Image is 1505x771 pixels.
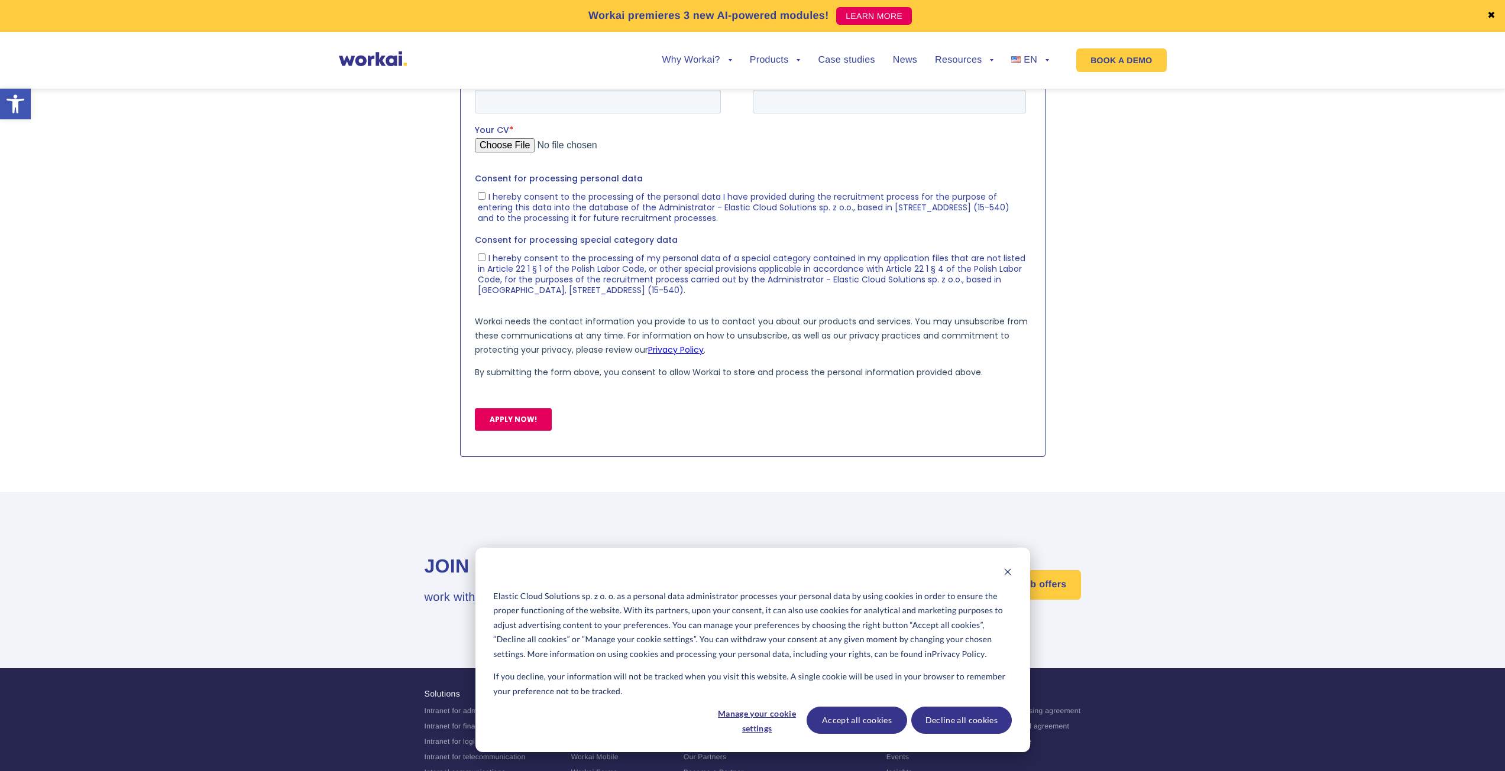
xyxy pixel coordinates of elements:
div: Cookie banner [475,548,1030,752]
a: Privacy Policy [932,647,985,662]
a: Data processing agreement [989,707,1080,715]
button: Manage your cookie settings [711,707,802,734]
a: Terms of use [989,737,1032,746]
p: Elastic Cloud Solutions sp. z o. o. as a personal data administrator processes your personal data... [493,589,1011,662]
a: LEARN MORE [836,7,912,25]
a: Products [750,56,801,65]
a: Events [886,753,910,761]
a: Intranet for logistics [425,737,490,746]
a: Why Workai? [662,56,732,65]
p: Workai premieres 3 new AI-powered modules! [588,8,829,24]
a: Our Partners [684,753,727,761]
a: Case studies [818,56,875,65]
a: Workai Mobile [571,753,619,761]
p: If you decline, your information will not be tracked when you visit this website. A single cookie... [493,669,1011,698]
a: Intranet for telecommunication [425,753,526,761]
a: ✖ [1487,11,1496,21]
button: Dismiss cookie banner [1004,566,1012,581]
a: Solutions [425,689,460,698]
h3: work with us to deliver the world’s best employee experience platform [425,588,801,606]
a: BOOK A DEMO [1076,48,1166,72]
h2: Join our award-winning team 🤝 [425,554,801,579]
a: News [893,56,917,65]
iframe: Form 0 [475,27,1031,451]
button: Accept all cookies [807,707,907,734]
a: Intranet for administration [425,707,510,715]
button: Decline all cookies [911,707,1012,734]
a: Intranet for finance [425,722,487,730]
span: EN [1024,55,1037,65]
a: Resources [935,56,993,65]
